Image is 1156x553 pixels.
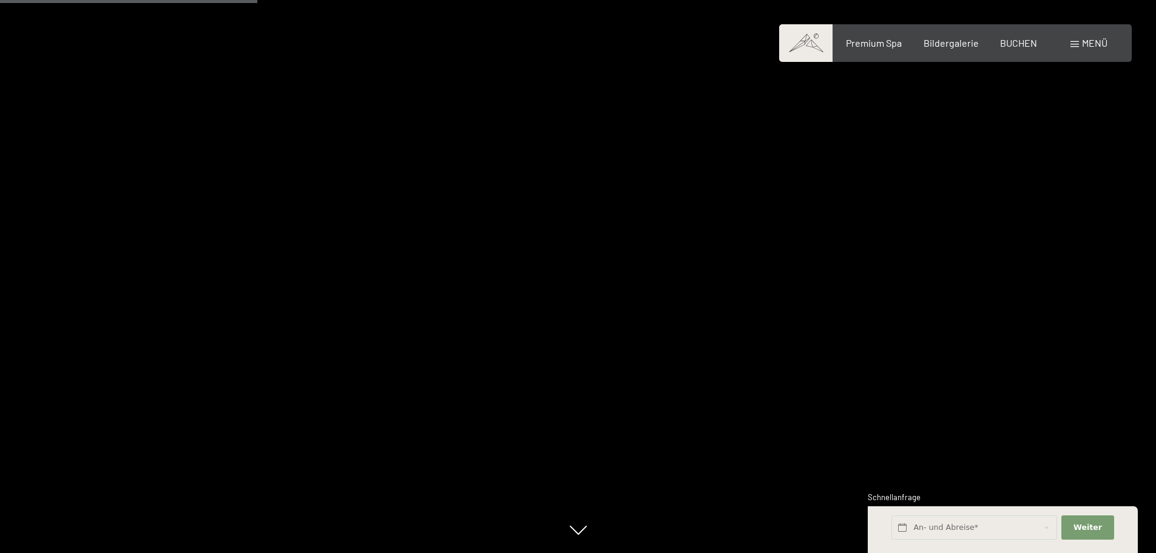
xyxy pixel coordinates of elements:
span: Schnellanfrage [868,492,921,502]
a: Premium Spa [846,37,902,49]
a: BUCHEN [1000,37,1037,49]
a: Bildergalerie [924,37,979,49]
button: Weiter [1061,515,1114,540]
span: Weiter [1073,522,1102,533]
span: Menü [1082,37,1107,49]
